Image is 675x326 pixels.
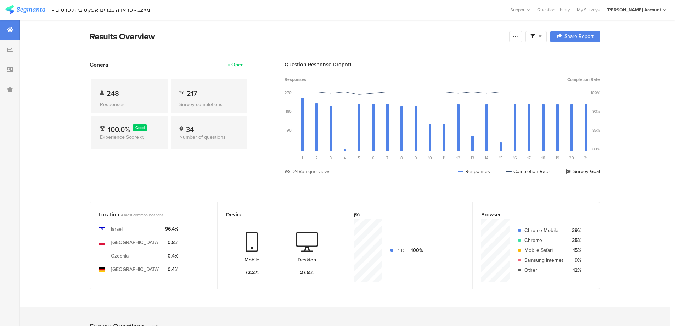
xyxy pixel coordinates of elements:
span: 217 [187,88,197,99]
div: 90 [287,127,292,133]
span: 6 [372,155,375,161]
div: Question Response Dropoff [285,61,600,68]
span: 100.0% [108,124,130,135]
div: 80% [592,146,600,152]
span: 4 most common locations [121,212,163,218]
div: Device [226,211,325,219]
div: Location [99,211,197,219]
span: 8 [400,155,403,161]
span: 4 [344,155,346,161]
a: Question Library [534,6,573,13]
div: Open [231,61,244,68]
span: 19 [556,155,559,161]
div: Israel [111,225,123,233]
div: גבר [397,247,405,254]
span: Experience Score [100,133,139,141]
div: מין [354,211,452,219]
span: 20 [569,155,574,161]
span: 248 [107,88,119,99]
span: 18 [541,155,545,161]
div: Results Overview [90,30,506,43]
div: Survey Goal [566,168,600,175]
span: Number of questions [179,133,226,141]
span: 12 [456,155,460,161]
span: 14 [485,155,488,161]
div: | [48,6,49,14]
div: 0.4% [165,266,178,273]
div: 93% [592,109,600,114]
div: Chrome Mobile [524,227,563,234]
div: 72.2% [245,269,259,276]
span: 11 [443,155,445,161]
div: [PERSON_NAME] Account [607,6,661,13]
div: 0.8% [165,239,178,246]
div: 0.4% [165,252,178,260]
span: 15 [499,155,503,161]
div: Samsung Internet [524,256,563,264]
span: Share Report [564,34,594,39]
div: unique views [302,168,331,175]
div: 9% [569,256,581,264]
div: Other [524,266,563,274]
div: 25% [569,237,581,244]
div: Survey completions [179,101,239,108]
span: Good [135,125,145,131]
span: General [90,61,110,69]
span: 17 [527,155,531,161]
span: 2 [315,155,318,161]
div: Support [510,4,530,15]
span: 5 [358,155,360,161]
span: Completion Rate [567,76,600,83]
div: Desktop [298,256,316,264]
div: [GEOGRAPHIC_DATA] [111,239,159,246]
span: Responses [285,76,306,83]
img: segmanta logo [5,5,45,14]
div: Mobile Safari [524,247,563,254]
div: Browser [481,211,579,219]
div: 27.8% [300,269,314,276]
div: 86% [592,127,600,133]
div: Czechia [111,252,129,260]
span: 16 [513,155,517,161]
span: 13 [471,155,474,161]
div: 100% [591,90,600,95]
div: 270 [285,90,292,95]
span: 3 [330,155,332,161]
span: 21 [584,155,588,161]
div: 96.4% [165,225,178,233]
div: 12% [569,266,581,274]
span: 7 [386,155,388,161]
div: [GEOGRAPHIC_DATA] [111,266,159,273]
div: Responses [458,168,490,175]
div: Mobile [244,256,259,264]
div: Chrome [524,237,563,244]
div: 248 [293,168,302,175]
div: 15% [569,247,581,254]
a: My Surveys [573,6,603,13]
div: 180 [286,109,292,114]
span: 1 [302,155,303,161]
span: 10 [428,155,432,161]
span: 9 [415,155,417,161]
div: Responses [100,101,159,108]
div: 100% [410,247,423,254]
div: Completion Rate [506,168,550,175]
div: - מייצג - פראדה גברים אפקטיביות פרסום [52,6,150,13]
div: 34 [186,124,194,131]
div: 39% [569,227,581,234]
